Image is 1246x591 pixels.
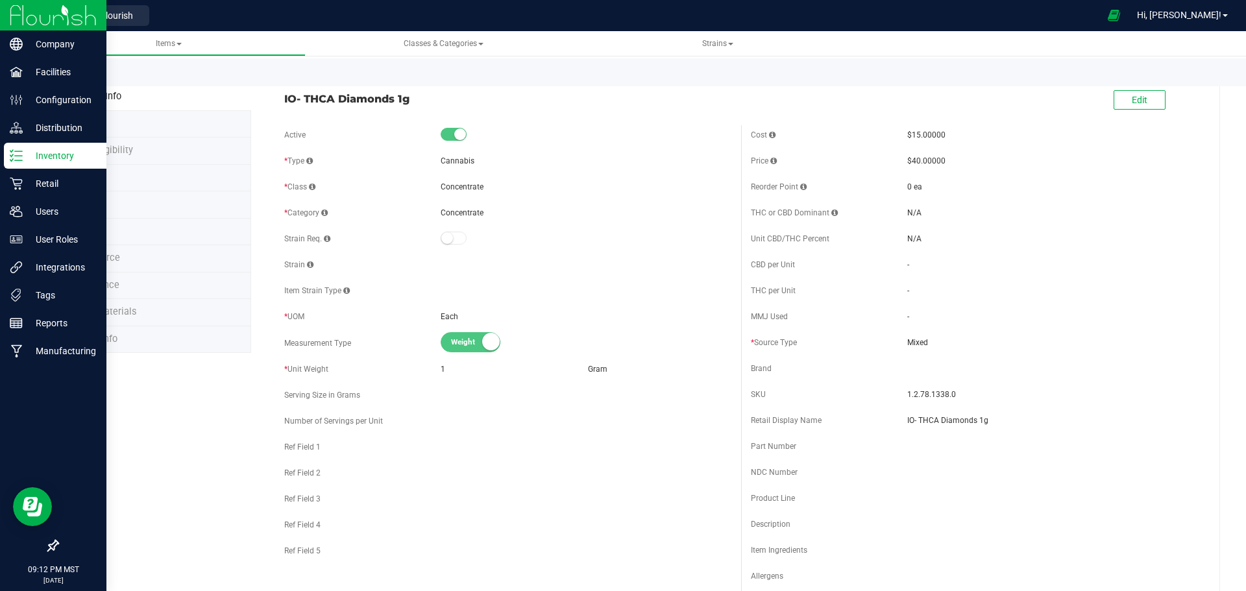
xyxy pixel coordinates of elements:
span: Concentrate [441,208,483,217]
span: Category [284,208,328,217]
span: 1 [441,365,445,374]
iframe: Resource center [13,487,52,526]
p: Company [23,36,101,52]
span: Mixed [907,337,1198,348]
span: Part Number [751,442,796,451]
span: Cannabis [441,156,474,165]
inline-svg: Company [10,38,23,51]
p: Inventory [23,148,101,163]
span: Concentrate [441,182,483,191]
span: - [907,312,909,321]
span: Each [441,312,458,321]
inline-svg: Distribution [10,121,23,134]
span: Hi, [PERSON_NAME]! [1137,10,1221,20]
p: Reports [23,315,101,331]
inline-svg: Tags [10,289,23,302]
span: - [907,260,909,269]
span: Active [284,130,306,139]
span: Edit [1132,95,1147,105]
span: Number of Servings per Unit [284,416,383,426]
span: Brand [751,364,772,373]
span: Items [156,39,182,48]
span: Unit CBD/THC Percent [751,234,829,243]
span: $40.00000 [907,156,946,165]
span: Weight [451,333,509,352]
span: Retail Display Name [751,416,822,425]
inline-svg: Facilities [10,66,23,78]
span: Ref Field 3 [284,494,321,503]
inline-svg: User Roles [10,233,23,246]
inline-svg: Inventory [10,149,23,162]
span: Open Ecommerce Menu [1099,3,1129,28]
span: Unit Weight [284,365,328,374]
inline-svg: Manufacturing [10,344,23,357]
p: Manufacturing [23,343,101,359]
span: Price [751,156,777,165]
span: Serving Size in Grams [284,391,360,400]
p: User Roles [23,232,101,247]
span: $15.00000 [907,130,946,139]
p: 09:12 PM MST [6,564,101,575]
p: Users [23,204,101,219]
inline-svg: Configuration [10,93,23,106]
p: Integrations [23,259,101,275]
span: Classes & Categories [404,39,483,48]
span: THC per Unit [751,286,796,295]
p: Configuration [23,92,101,108]
span: Class [284,182,315,191]
span: 1.2.78.1338.0 [907,389,1198,400]
span: Strain Req. [284,234,330,243]
span: MMJ Used [751,312,788,321]
span: Ref Field 5 [284,546,321,555]
span: Ref Field 1 [284,442,321,452]
p: Retail [23,176,101,191]
span: Source Type [751,338,797,347]
span: IO- THCA Diamonds 1g [284,91,731,106]
span: NDC Number [751,468,798,477]
inline-svg: Retail [10,177,23,190]
inline-svg: Integrations [10,261,23,274]
span: Strains [702,39,733,48]
span: UOM [284,312,304,321]
span: Item Strain Type [284,286,350,295]
p: Facilities [23,64,101,80]
span: Gram [588,365,607,374]
span: Ref Field 2 [284,468,321,477]
p: Tags [23,287,101,303]
span: IO- THCA Diamonds 1g [907,415,1198,426]
span: N/A [907,208,922,217]
p: Distribution [23,120,101,136]
span: Strain [284,260,313,269]
span: N/A [907,234,922,243]
span: SKU [751,390,766,399]
span: Reorder Point [751,182,807,191]
span: THC or CBD Dominant [751,208,838,217]
span: Cost [751,130,776,139]
button: Edit [1114,90,1166,110]
p: [DATE] [6,575,101,585]
span: - [907,286,909,295]
span: CBD per Unit [751,260,795,269]
span: Measurement Type [284,339,351,348]
span: 0 ea [907,182,922,191]
span: Item Ingredients [751,546,807,555]
inline-svg: Reports [10,317,23,330]
inline-svg: Users [10,205,23,218]
span: Description [751,520,790,529]
span: Ref Field 4 [284,520,321,529]
span: Allergens [751,572,783,581]
span: Product Line [751,494,795,503]
span: Type [284,156,313,165]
